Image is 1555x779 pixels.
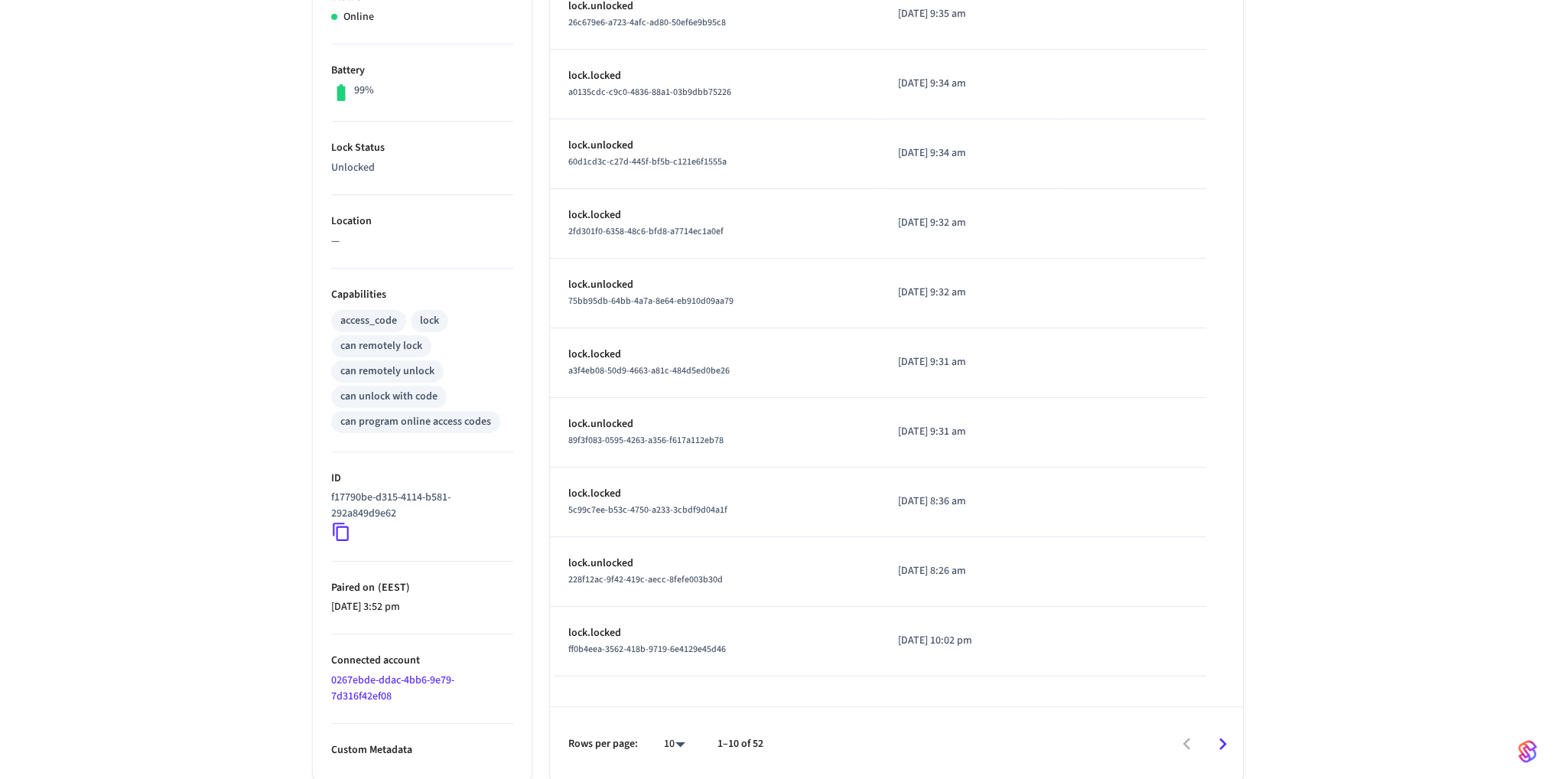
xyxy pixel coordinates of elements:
p: Location [331,213,513,230]
p: lock.locked [568,625,861,641]
p: [DATE] 9:34 am [898,76,1043,92]
p: [DATE] 9:32 am [898,215,1043,231]
div: access_code [340,313,397,329]
p: 1–10 of 52 [717,736,763,752]
p: [DATE] 9:32 am [898,285,1043,301]
p: f17790be-d315-4114-b581-292a849d9e62 [331,490,507,522]
span: 228f12ac-9f42-419c-aecc-8fefe003b30d [568,573,723,586]
p: lock.locked [568,486,861,502]
p: [DATE] 8:36 am [898,494,1043,510]
p: Lock Status [331,140,513,156]
p: lock.locked [568,68,861,84]
span: 60d1cd3c-c27d-445f-bf5b-c121e6f1555a [568,155,727,168]
span: 75bb95db-64bb-4a7a-8e64-eb910d09aa79 [568,295,734,308]
p: [DATE] 3:52 pm [331,599,513,615]
p: Unlocked [331,160,513,176]
p: ID [331,471,513,487]
p: [DATE] 8:26 am [898,563,1043,579]
span: 89f3f083-0595-4263-a356-f617a112eb78 [568,434,724,447]
span: a0135cdc-c9c0-4836-88a1-03b9dbb75226 [568,86,731,99]
p: Custom Metadata [331,742,513,758]
button: Go to next page [1205,726,1241,762]
span: 26c679e6-a723-4afc-ad80-50ef6e9b95c8 [568,16,726,29]
div: can remotely lock [340,338,422,354]
img: SeamLogoGradient.69752ec5.svg [1518,739,1537,764]
div: 10 [656,733,693,755]
p: lock.locked [568,347,861,363]
p: lock.unlocked [568,556,861,572]
span: 5c99c7ee-b53c-4750-a233-3cbdf9d04a1f [568,504,727,517]
p: Battery [331,63,513,79]
div: can remotely unlock [340,363,434,380]
p: lock.unlocked [568,416,861,432]
p: [DATE] 10:02 pm [898,633,1043,649]
span: a3f4eb08-50d9-4663-a81c-484d5ed0be26 [568,364,730,377]
p: Rows per page: [568,736,638,752]
p: [DATE] 9:31 am [898,424,1043,440]
span: 2fd301f0-6358-48c6-bfd8-a7714ec1a0ef [568,225,724,238]
p: [DATE] 9:35 am [898,6,1043,22]
span: ff0b4eea-3562-418b-9719-6e4129e45d46 [568,643,726,656]
div: can unlock with code [340,389,438,405]
p: [DATE] 9:31 am [898,354,1043,370]
p: lock.unlocked [568,138,861,154]
a: 0267ebde-ddac-4bb6-9e79-7d316f42ef08 [331,673,454,704]
p: — [331,233,513,249]
div: can program online access codes [340,414,491,430]
p: [DATE] 9:34 am [898,145,1043,161]
p: lock.locked [568,207,861,223]
p: Paired on [331,580,513,596]
span: ( EEST ) [375,580,410,595]
div: lock [420,313,439,329]
p: Online [343,9,374,25]
p: Connected account [331,653,513,669]
p: 99% [354,83,374,99]
p: Capabilities [331,287,513,303]
p: lock.unlocked [568,277,861,293]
